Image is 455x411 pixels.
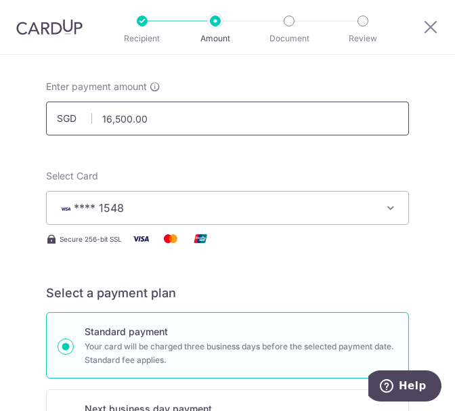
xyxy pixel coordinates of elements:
p: Document [262,32,316,45]
h5: Select a payment plan [46,285,409,301]
span: Secure 256-bit SSL [60,234,122,244]
input: 0.00 [46,102,409,135]
span: SGD [57,112,92,125]
p: Recipient [115,32,169,45]
p: Standard payment [85,324,397,340]
img: VISA [58,204,74,213]
img: CardUp [16,19,83,35]
img: Union Pay [187,230,214,247]
iframe: Opens a widget where you can find more information [368,370,441,404]
p: Your card will be charged three business days before the selected payment date. Standard fee appl... [85,340,397,367]
img: Visa [127,230,154,247]
p: Review [336,32,390,45]
span: translation missing: en.payables.payment_networks.credit_card.summary.labels.select_card [46,170,98,181]
span: Enter payment amount [46,80,147,93]
img: Mastercard [157,230,184,247]
p: Amount [188,32,242,45]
